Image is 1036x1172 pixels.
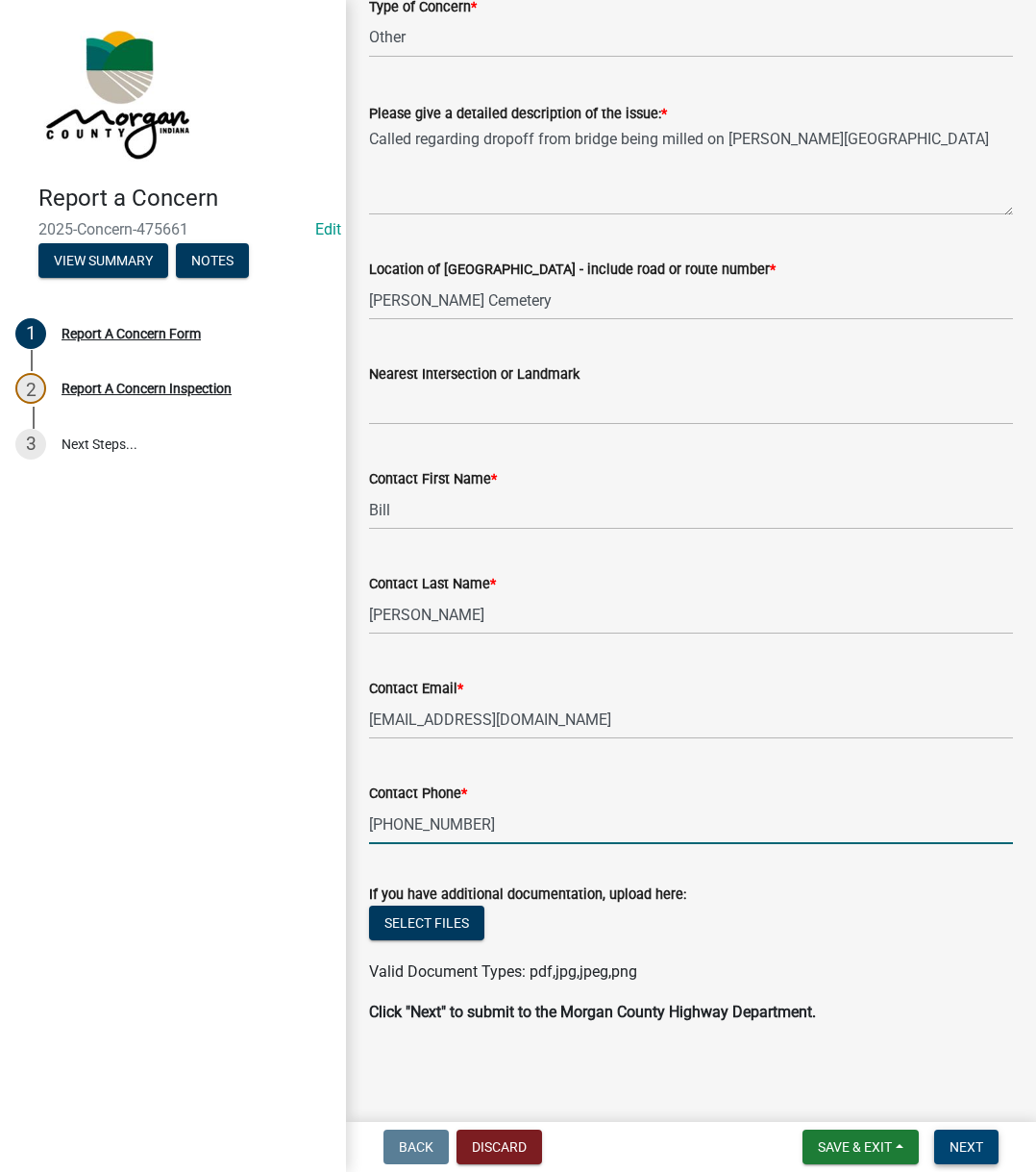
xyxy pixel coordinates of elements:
span: Back [399,1139,433,1155]
img: Morgan County, Indiana [38,20,193,164]
label: Contact Email [369,683,463,696]
div: Report A Concern Inspection [62,382,232,395]
button: Discard [456,1130,542,1164]
span: Next [950,1139,983,1155]
label: Please give a detailed description of the issue: [369,108,667,121]
button: Save & Exit [802,1130,919,1164]
button: Back [383,1130,449,1164]
label: Contact Last Name [369,578,496,591]
div: 1 [15,318,46,349]
wm-modal-confirm: Edit Application Number [315,220,341,238]
button: Next [934,1130,999,1164]
wm-modal-confirm: Notes [176,254,249,269]
span: Save & Exit [818,1139,892,1155]
label: Location of [GEOGRAPHIC_DATA] - include road or route number [369,263,776,277]
label: Nearest Intersection or Landmark [369,368,580,382]
label: Contact Phone [369,787,467,801]
span: 2025-Concern-475661 [38,220,308,238]
button: Notes [176,243,249,278]
a: Edit [315,220,341,238]
label: Type of Concern [369,1,477,14]
div: 2 [15,373,46,404]
div: 3 [15,429,46,460]
button: View Summary [38,243,168,278]
span: Valid Document Types: pdf,jpg,jpeg,png [369,962,637,981]
h4: Report a Concern [38,185,331,212]
label: Contact First Name [369,473,497,486]
div: Report A Concern Form [62,327,201,340]
label: If you have additional documentation, upload here: [369,888,686,902]
button: Select files [369,906,484,940]
wm-modal-confirm: Summary [38,254,168,269]
strong: Click "Next" to submit to the Morgan County Highway Department. [369,1003,816,1021]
